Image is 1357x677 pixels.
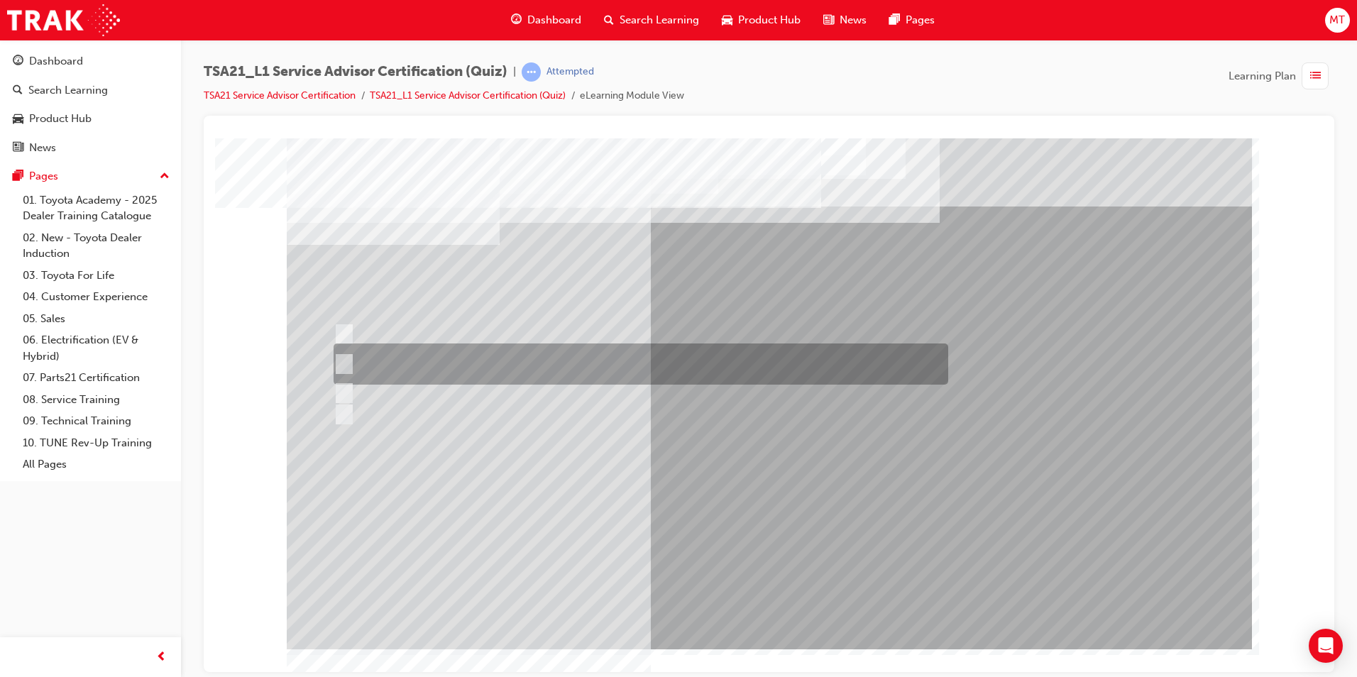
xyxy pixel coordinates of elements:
[6,106,175,132] a: Product Hub
[710,6,812,35] a: car-iconProduct Hub
[1325,8,1350,33] button: MT
[17,308,175,330] a: 05. Sales
[204,64,507,80] span: TSA21_L1 Service Advisor Certification (Quiz)
[17,453,175,475] a: All Pages
[13,55,23,68] span: guage-icon
[29,111,92,127] div: Product Hub
[1229,68,1296,84] span: Learning Plan
[593,6,710,35] a: search-iconSearch Learning
[906,12,935,28] span: Pages
[546,65,594,79] div: Attempted
[13,113,23,126] span: car-icon
[1229,62,1334,89] button: Learning Plan
[620,12,699,28] span: Search Learning
[156,649,167,666] span: prev-icon
[1309,629,1343,663] div: Open Intercom Messenger
[29,53,83,70] div: Dashboard
[17,367,175,389] a: 07. Parts21 Certification
[6,77,175,104] a: Search Learning
[17,410,175,432] a: 09. Technical Training
[17,432,175,454] a: 10. TUNE Rev-Up Training
[17,329,175,367] a: 06. Electrification (EV & Hybrid)
[370,89,566,101] a: TSA21_L1 Service Advisor Certification (Quiz)
[6,48,175,75] a: Dashboard
[840,12,867,28] span: News
[17,189,175,227] a: 01. Toyota Academy - 2025 Dealer Training Catalogue
[511,11,522,29] span: guage-icon
[878,6,946,35] a: pages-iconPages
[160,167,170,186] span: up-icon
[6,45,175,163] button: DashboardSearch LearningProduct HubNews
[604,11,614,29] span: search-icon
[7,4,120,36] img: Trak
[17,227,175,265] a: 02. New - Toyota Dealer Induction
[17,389,175,411] a: 08. Service Training
[13,142,23,155] span: news-icon
[28,82,108,99] div: Search Learning
[722,11,732,29] span: car-icon
[6,163,175,189] button: Pages
[6,135,175,161] a: News
[738,12,801,28] span: Product Hub
[1310,67,1321,85] span: list-icon
[29,168,58,185] div: Pages
[812,6,878,35] a: news-iconNews
[823,11,834,29] span: news-icon
[513,64,516,80] span: |
[527,12,581,28] span: Dashboard
[580,88,684,104] li: eLearning Module View
[17,265,175,287] a: 03. Toyota For Life
[204,89,356,101] a: TSA21 Service Advisor Certification
[1329,12,1345,28] span: MT
[889,11,900,29] span: pages-icon
[29,140,56,156] div: News
[13,84,23,97] span: search-icon
[522,62,541,82] span: learningRecordVerb_ATTEMPT-icon
[13,170,23,183] span: pages-icon
[500,6,593,35] a: guage-iconDashboard
[17,286,175,308] a: 04. Customer Experience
